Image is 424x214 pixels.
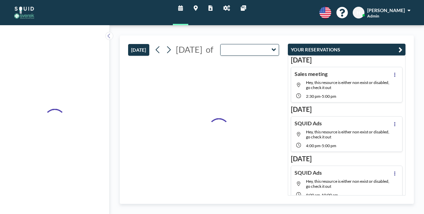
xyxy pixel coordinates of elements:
span: 5:00 PM [322,94,336,99]
span: - [320,192,321,198]
span: H [357,10,360,16]
span: - [320,94,322,99]
span: 2:30 PM [306,94,320,99]
span: Admin [367,13,379,18]
span: Hey, this resource is either non exist or disabled, go check it out [306,80,389,90]
span: - [320,143,322,148]
h3: [DATE] [291,56,402,64]
h3: [DATE] [291,155,402,163]
button: [DATE] [128,44,149,56]
span: Hey, this resource is either non exist or disabled, go check it out [306,179,389,189]
h4: SQUID Ads [295,169,322,176]
img: organization-logo [11,6,38,19]
span: [DATE] [176,44,202,54]
span: Hey, this resource is either non exist or disabled, go check it out [306,129,389,139]
span: [PERSON_NAME] [367,7,405,13]
span: 9:00 AM [306,192,320,198]
button: YOUR RESERVATIONS [288,44,406,55]
span: 10:00 AM [321,192,338,198]
span: 5:00 PM [322,143,336,148]
h3: [DATE] [291,105,402,114]
h4: Sales meeting [295,71,327,77]
span: 4:00 PM [306,143,320,148]
h4: SQUID Ads [295,120,322,127]
span: of [206,44,213,55]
